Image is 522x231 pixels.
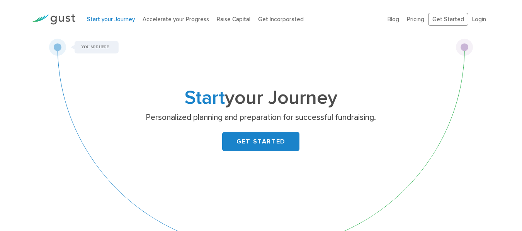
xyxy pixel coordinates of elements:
span: Start [185,86,225,109]
a: Get Started [428,13,468,26]
a: Get Incorporated [258,16,304,23]
img: Gust Logo [32,14,75,25]
a: Blog [388,16,399,23]
a: Pricing [407,16,424,23]
p: Personalized planning and preparation for successful fundraising. [111,112,411,123]
a: Login [472,16,486,23]
a: Raise Capital [217,16,250,23]
a: Accelerate your Progress [143,16,209,23]
a: Start your Journey [87,16,135,23]
a: GET STARTED [222,132,299,151]
h1: your Journey [108,89,413,107]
